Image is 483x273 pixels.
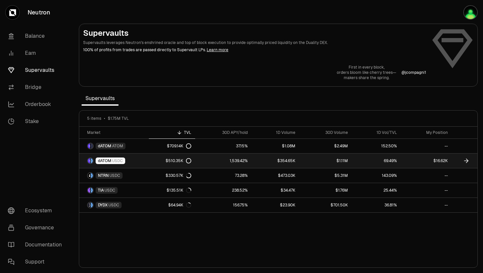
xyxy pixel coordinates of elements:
[79,198,149,212] a: DYDX LogoUSDC LogoDYDXUSDC
[88,188,90,193] img: TIA Logo
[352,139,401,153] a: 152.50%
[356,130,397,135] div: 1D Vol/TVL
[401,139,452,153] a: --
[3,79,71,96] a: Bridge
[195,139,252,153] a: 37.15%
[352,168,401,183] a: 143.09%
[109,173,120,178] span: USDC
[98,173,109,178] span: NTRN
[337,75,396,80] p: makers share the spring.
[87,130,145,135] div: Market
[79,154,149,168] a: dATOM LogoUSDC LogodATOMUSDC
[149,198,195,212] a: $64.94K
[299,183,352,198] a: $1.76M
[199,130,248,135] div: 30D APY/hold
[166,158,191,163] div: $510.35K
[104,188,115,193] span: USDC
[299,139,352,153] a: $2.49M
[402,70,426,75] p: @ jcompagni1
[79,139,149,153] a: dATOM LogoATOM LogodATOMATOM
[149,183,195,198] a: $135.51K
[3,253,71,270] a: Support
[3,219,71,236] a: Governance
[3,113,71,130] a: Stake
[91,158,93,163] img: USDC Logo
[337,70,396,75] p: orders bloom like cherry trees—
[252,198,299,212] a: $23.90K
[88,158,90,163] img: dATOM Logo
[299,168,352,183] a: $5.31M
[3,236,71,253] a: Documentation
[252,183,299,198] a: $34.47K
[108,116,129,121] span: $1.75M TVL
[88,173,90,178] img: NTRN Logo
[91,188,93,193] img: USDC Logo
[252,168,299,183] a: $473.03K
[401,198,452,212] a: --
[112,143,123,149] span: ATOM
[299,198,352,212] a: $701.50K
[3,45,71,62] a: Earn
[337,65,396,80] a: First in every block,orders bloom like cherry trees—makers share the spring.
[88,143,90,149] img: dATOM Logo
[167,143,191,149] div: $709.14K
[98,143,111,149] span: dATOM
[3,202,71,219] a: Ecosystem
[195,154,252,168] a: 1,539.42%
[352,198,401,212] a: 36.81%
[252,139,299,153] a: $1.08M
[303,130,348,135] div: 30D Volume
[91,202,93,208] img: USDC Logo
[195,183,252,198] a: 238.52%
[299,154,352,168] a: $1.11M
[81,92,119,105] span: Supervaults
[83,40,426,46] p: Supervaults leverages Neutron's enshrined oracle and top of block execution to provide optimally ...
[3,28,71,45] a: Balance
[98,188,104,193] span: TIA
[149,168,195,183] a: $330.57K
[3,62,71,79] a: Supervaults
[405,130,448,135] div: My Position
[195,198,252,212] a: 156.75%
[153,130,191,135] div: TVL
[207,47,228,52] a: Learn more
[79,168,149,183] a: NTRN LogoUSDC LogoNTRNUSDC
[149,139,195,153] a: $709.14K
[83,47,426,53] p: 100% of profits from trades are passed directly to Supervault LPs.
[401,154,452,168] a: $16.62K
[168,202,191,208] div: $64.94K
[108,202,119,208] span: USDC
[91,173,93,178] img: USDC Logo
[401,168,452,183] a: --
[337,65,396,70] p: First in every block,
[3,96,71,113] a: Orderbook
[112,158,123,163] span: USDC
[88,202,90,208] img: DYDX Logo
[98,202,108,208] span: DYDX
[167,188,191,193] div: $135.51K
[79,183,149,198] a: TIA LogoUSDC LogoTIAUSDC
[352,183,401,198] a: 25.44%
[463,5,478,20] img: q2
[352,154,401,168] a: 69.49%
[83,28,426,38] h2: Supervaults
[256,130,295,135] div: 1D Volume
[402,70,426,75] a: @jcompagni1
[252,154,299,168] a: $354.65K
[149,154,195,168] a: $510.35K
[87,116,101,121] span: 5 items
[401,183,452,198] a: --
[91,143,93,149] img: ATOM Logo
[98,158,111,163] span: dATOM
[166,173,191,178] div: $330.57K
[195,168,252,183] a: 73.28%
